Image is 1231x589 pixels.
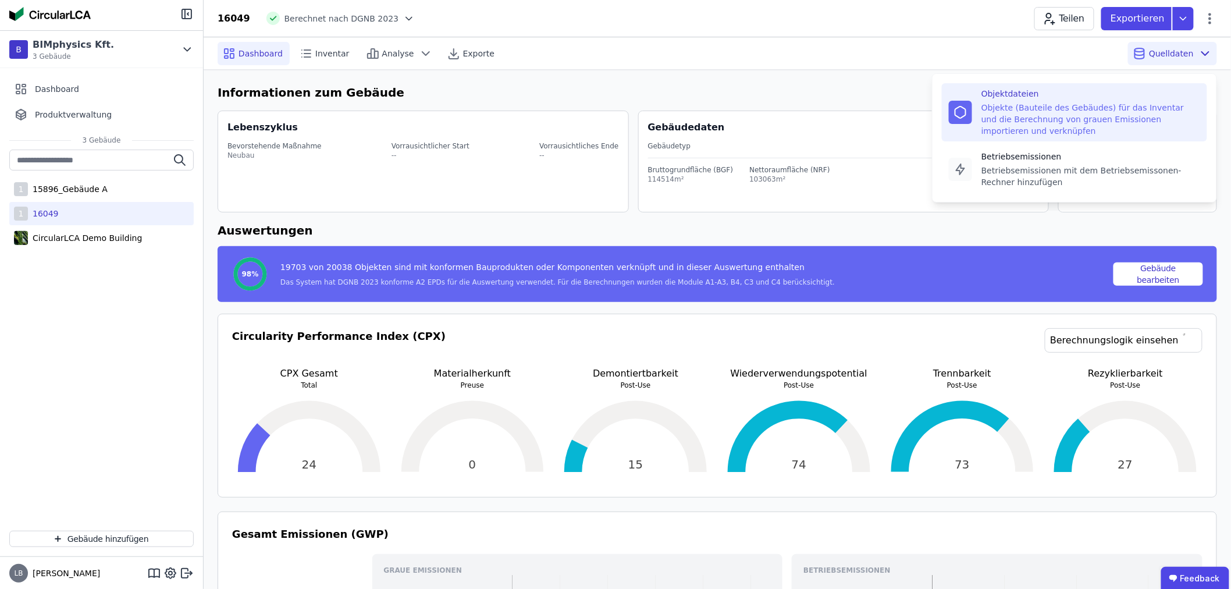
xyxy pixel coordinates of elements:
[392,151,469,160] div: --
[28,183,108,195] div: 15896_Gebäude A
[14,229,28,247] img: CircularLCA Demo Building
[33,38,114,52] div: BIMphysics Kft.
[1111,12,1167,26] p: Exportieren
[227,120,298,134] div: Lebenszyklus
[384,566,771,575] h3: Graue Emissionen
[242,269,259,279] span: 98%
[218,222,1217,239] h6: Auswertungen
[885,381,1040,390] p: Post-Use
[648,165,734,175] div: Bruttogrundfläche (BGF)
[648,141,1040,151] div: Gebäudetyp
[885,367,1040,381] p: Trennbarkeit
[1113,262,1203,286] button: Gebäude bearbeiten
[315,48,350,59] span: Inventar
[9,531,194,547] button: Gebäude hinzufügen
[749,165,830,175] div: Nettoraumfläche (NRF)
[1048,381,1202,390] p: Post-Use
[232,381,386,390] p: Total
[71,136,133,145] span: 3 Gebäude
[1149,48,1194,59] span: Quelldaten
[35,83,79,95] span: Dashboard
[539,151,618,160] div: --
[239,48,283,59] span: Dashboard
[463,48,494,59] span: Exporte
[558,381,713,390] p: Post-Use
[722,367,876,381] p: Wiederverwendungspotential
[981,151,1200,162] div: Betriebsemissionen
[35,109,112,120] span: Produktverwaltung
[218,12,250,26] div: 16049
[382,48,414,59] span: Analyse
[28,232,142,244] div: CircularLCA Demo Building
[14,182,28,196] div: 1
[232,328,446,367] h3: Circularity Performance Index (CPX)
[981,165,1200,188] div: Betriebsemissionen mit dem Betriebsemissonen-Rechner hinzufügen
[981,88,1200,100] div: Objektdateien
[232,526,1202,542] h3: Gesamt Emissionen (GWP)
[648,175,734,184] div: 114514m²
[280,278,835,287] div: Das System hat DGNB 2023 konforme A2 EPDs für die Auswertung verwendet. Für die Berechnungen wurd...
[15,570,23,577] span: LB
[227,151,322,160] div: Neubau
[14,207,28,221] div: 1
[539,141,618,151] div: Vorrausichtliches Ende
[648,120,1049,134] div: Gebäudedaten
[1045,328,1202,353] a: Berechnungslogik einsehen
[33,52,114,61] span: 3 Gebäude
[981,102,1200,137] div: Objekte (Bauteile des Gebäudes) für das Inventar und die Berechnung von grauen Emissionen importi...
[227,141,322,151] div: Bevorstehende Maßnahme
[749,175,830,184] div: 103063m²
[232,367,386,381] p: CPX Gesamt
[1034,7,1094,30] button: Teilen
[392,141,469,151] div: Vorrausichtlicher Start
[722,381,876,390] p: Post-Use
[803,566,1191,575] h3: Betriebsemissionen
[396,367,550,381] p: Materialherkunft
[396,381,550,390] p: Preuse
[218,84,1217,101] h6: Informationen zum Gebäude
[28,208,59,219] div: 16049
[9,7,91,21] img: Concular
[284,13,399,24] span: Berechnet nach DGNB 2023
[28,567,100,579] span: [PERSON_NAME]
[280,261,835,278] div: 19703 von 20038 Objekten sind mit konformen Bauprodukten oder Komponenten verknüpft und in dieser...
[558,367,713,381] p: Demontiertbarkeit
[9,40,28,59] div: B
[1048,367,1202,381] p: Rezyklierbarkeit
